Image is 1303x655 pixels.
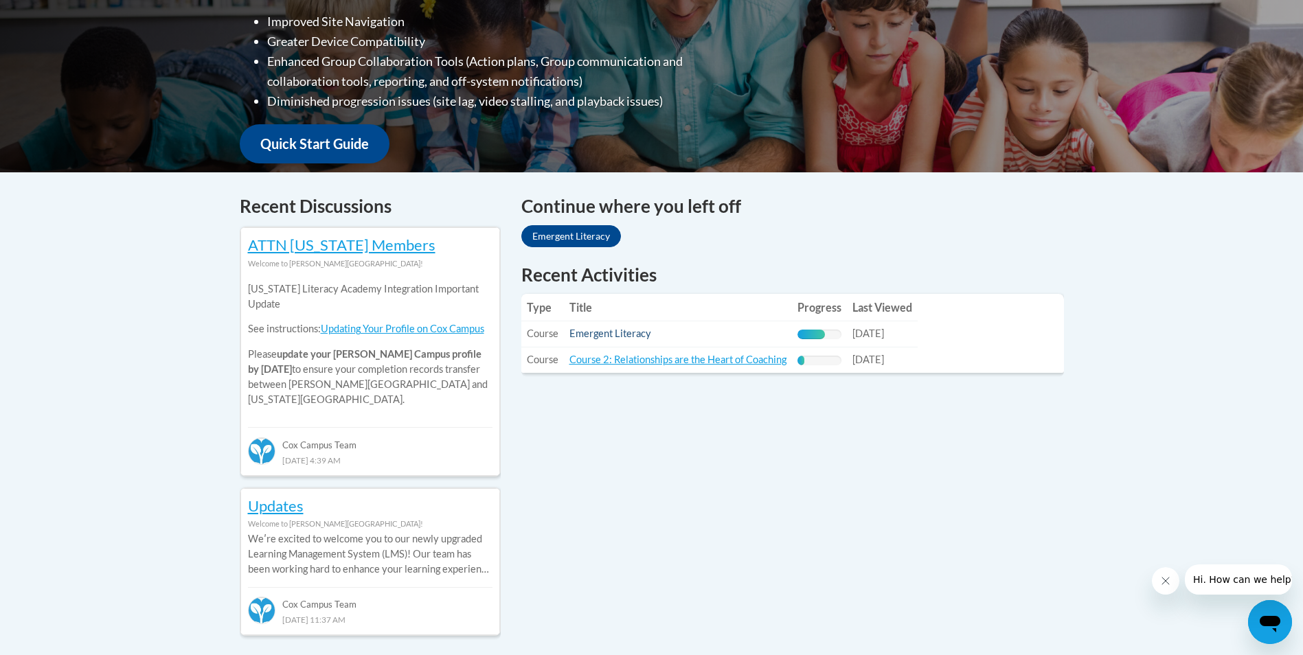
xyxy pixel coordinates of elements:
div: [DATE] 11:37 AM [248,612,492,627]
a: Course 2: Relationships are the Heart of Coaching [569,354,786,365]
img: Cox Campus Team [248,597,275,624]
h4: Recent Discussions [240,193,501,220]
span: Course [527,327,558,339]
iframe: Button to launch messaging window [1248,600,1292,644]
div: Progress, % [797,330,825,339]
p: See instructions: [248,321,492,336]
div: [DATE] 4:39 AM [248,452,492,468]
p: Weʹre excited to welcome you to our newly upgraded Learning Management System (LMS)! Our team has... [248,531,492,577]
div: Progress, % [797,356,805,365]
div: Cox Campus Team [248,587,492,612]
li: Diminished progression issues (site lag, video stalling, and playback issues) [267,91,738,111]
iframe: Message from company [1185,564,1292,595]
li: Greater Device Compatibility [267,32,738,51]
div: Welcome to [PERSON_NAME][GEOGRAPHIC_DATA]! [248,516,492,531]
a: Updates [248,496,304,515]
a: Emergent Literacy [569,327,651,339]
div: Please to ensure your completion records transfer between [PERSON_NAME][GEOGRAPHIC_DATA] and [US_... [248,271,492,417]
img: Cox Campus Team [248,437,275,465]
span: Course [527,354,558,365]
b: update your [PERSON_NAME] Campus profile by [DATE] [248,348,481,375]
th: Last Viewed [847,294,918,321]
span: Hi. How can we help? [8,10,111,21]
th: Title [564,294,792,321]
a: ATTN [US_STATE] Members [248,235,435,254]
a: Quick Start Guide [240,124,389,163]
iframe: Close message [1152,567,1179,595]
a: Emergent Literacy [521,225,621,247]
span: [DATE] [852,327,884,339]
h1: Recent Activities [521,262,1064,287]
h4: Continue where you left off [521,193,1064,220]
th: Progress [792,294,847,321]
a: Updating Your Profile on Cox Campus [321,323,484,334]
li: Enhanced Group Collaboration Tools (Action plans, Group communication and collaboration tools, re... [267,51,738,91]
p: [US_STATE] Literacy Academy Integration Important Update [248,281,492,312]
li: Improved Site Navigation [267,12,738,32]
div: Welcome to [PERSON_NAME][GEOGRAPHIC_DATA]! [248,256,492,271]
th: Type [521,294,564,321]
span: [DATE] [852,354,884,365]
div: Cox Campus Team [248,427,492,452]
